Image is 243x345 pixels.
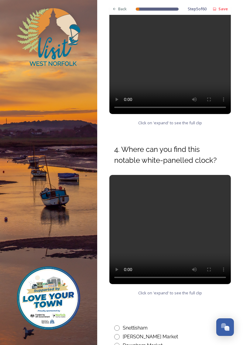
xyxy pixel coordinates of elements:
[216,318,234,336] button: Open Chat
[118,6,127,12] span: Back
[123,333,178,340] div: [PERSON_NAME] Market
[123,324,148,332] div: Snettisham
[218,6,228,12] strong: Save
[109,141,231,169] div: 4. Where can you find this notable white-panelled clock?
[188,6,207,12] span: Step 5 of 60
[138,120,202,126] span: Click on 'expand' to see the full clip
[138,290,202,296] span: Click on 'expand' to see the full clip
